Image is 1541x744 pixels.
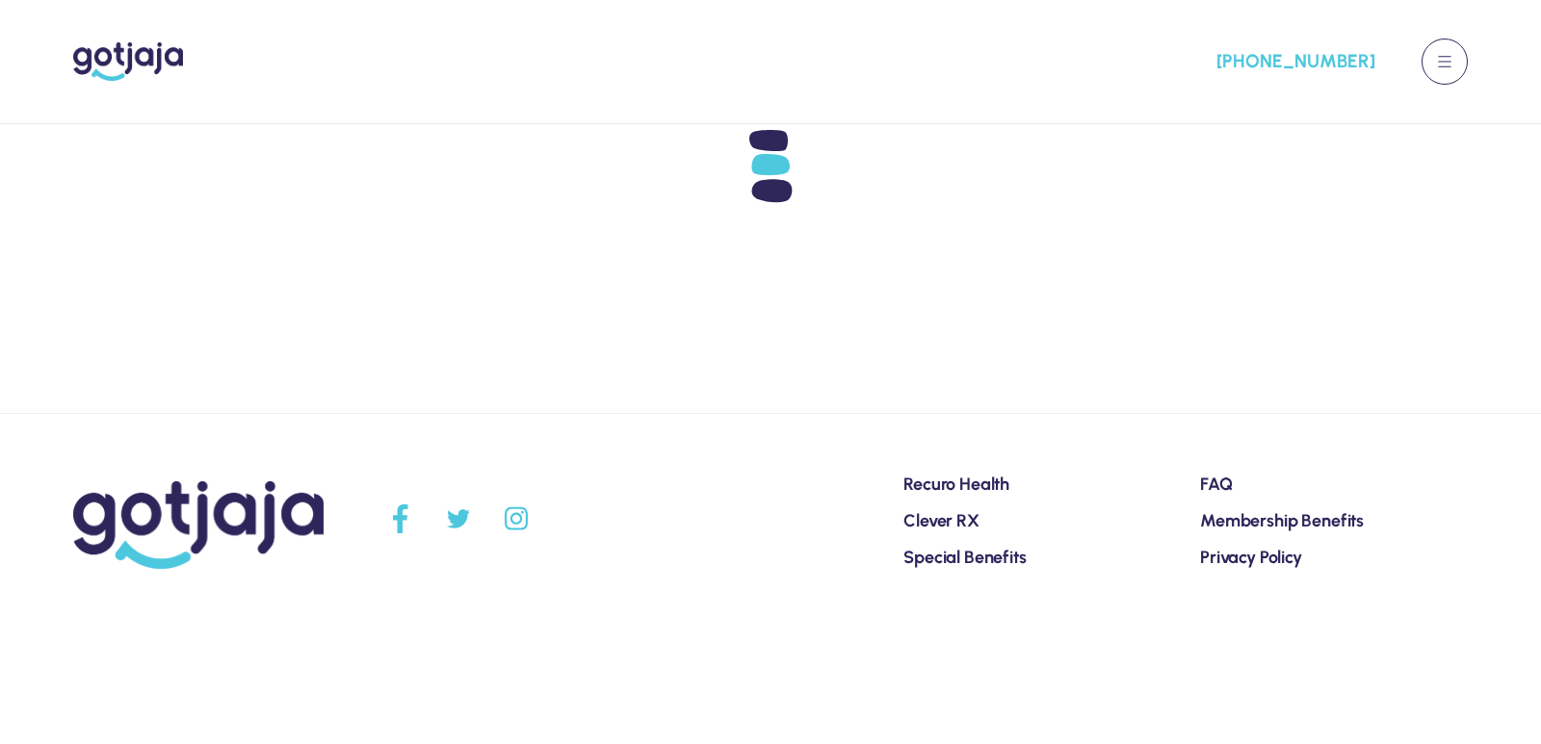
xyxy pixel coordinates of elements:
[1200,547,1302,568] span: Privacy Policy
[903,474,1009,495] span: Recuro Health
[903,475,1009,494] a: Recuro Health
[903,512,979,530] a: Clever RX
[73,481,324,569] img: GotJaja
[1200,475,1233,494] a: FAQ
[1200,512,1364,530] a: Membership Benefits
[903,547,1026,568] span: Special Benefits
[903,549,1026,567] a: Special Benefits
[1200,474,1233,495] span: FAQ
[1205,47,1375,77] a: [PHONE_NUMBER]
[737,149,767,166] img: loading-top.svg
[903,510,979,531] span: Clever RX
[1200,549,1302,567] a: Privacy Policy
[73,42,183,81] img: GotJaja
[1216,47,1375,77] span: [PHONE_NUMBER]
[1200,510,1364,531] span: Membership Benefits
